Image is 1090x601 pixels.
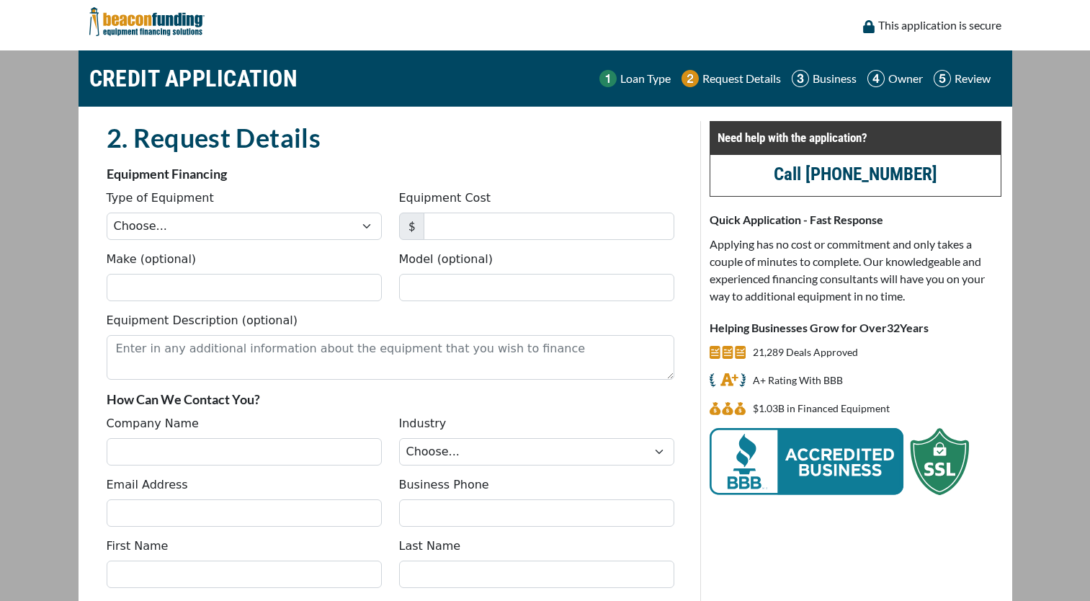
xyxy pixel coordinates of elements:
[399,190,491,207] label: Equipment Cost
[710,211,1001,228] p: Quick Application - Fast Response
[710,319,1001,337] p: Helping Businesses Grow for Over Years
[710,236,1001,305] p: Applying has no cost or commitment and only takes a couple of minutes to complete. Our knowledgea...
[89,58,298,99] h1: CREDIT APPLICATION
[107,415,199,432] label: Company Name
[792,70,809,87] img: Step 3
[955,70,991,87] p: Review
[867,70,885,87] img: Step 4
[718,129,993,146] p: Need help with the application?
[599,70,617,87] img: Step 1
[702,70,781,87] p: Request Details
[107,538,169,555] label: First Name
[813,70,857,87] p: Business
[399,251,493,268] label: Model (optional)
[934,70,951,87] img: Step 5
[107,121,674,154] h2: 2. Request Details
[753,400,890,417] p: $1.03B in Financed Equipment
[774,164,937,184] a: Call [PHONE_NUMBER]
[753,372,843,389] p: A+ Rating With BBB
[107,391,674,408] p: How Can We Contact You?
[107,312,298,329] label: Equipment Description (optional)
[620,70,671,87] p: Loan Type
[399,476,489,494] label: Business Phone
[399,538,461,555] label: Last Name
[399,213,424,240] span: $
[107,476,188,494] label: Email Address
[682,70,699,87] img: Step 2
[107,165,674,182] p: Equipment Financing
[753,344,858,361] p: 21,289 Deals Approved
[399,415,447,432] label: Industry
[888,70,923,87] p: Owner
[710,428,969,495] img: BBB Acredited Business and SSL Protection
[878,17,1001,34] p: This application is secure
[107,190,214,207] label: Type of Equipment
[107,251,197,268] label: Make (optional)
[887,321,900,334] span: 32
[863,20,875,33] img: lock icon to convery security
